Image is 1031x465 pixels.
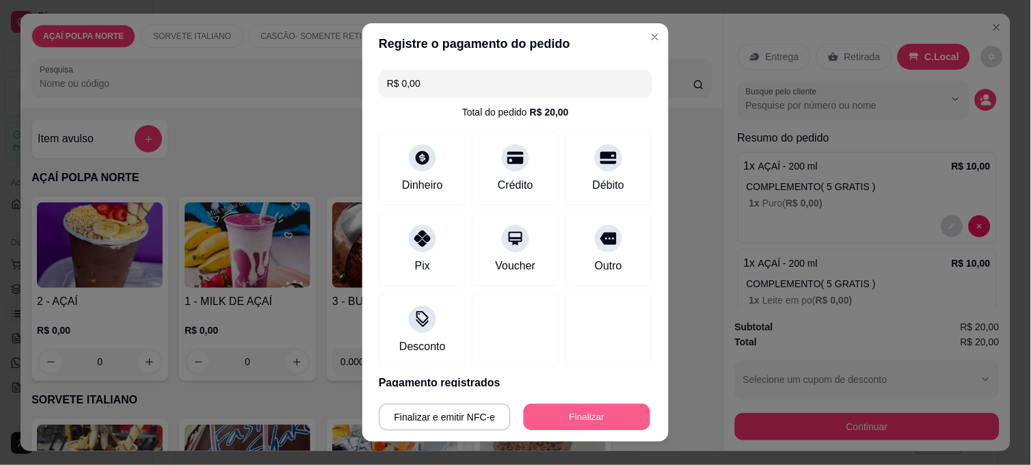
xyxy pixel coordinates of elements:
[379,375,652,391] p: Pagamento registrados
[496,258,536,274] div: Voucher
[530,105,569,119] div: R$ 20,00
[595,258,622,274] div: Outro
[387,70,644,97] input: Ex.: hambúrguer de cordeiro
[379,403,511,431] button: Finalizar e emitir NFC-e
[415,258,430,274] div: Pix
[524,404,650,431] button: Finalizar
[399,338,446,355] div: Desconto
[362,23,669,64] header: Registre o pagamento do pedido
[498,177,533,194] div: Crédito
[462,105,569,119] div: Total do pedido
[402,177,443,194] div: Dinheiro
[644,26,666,48] button: Close
[593,177,624,194] div: Débito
